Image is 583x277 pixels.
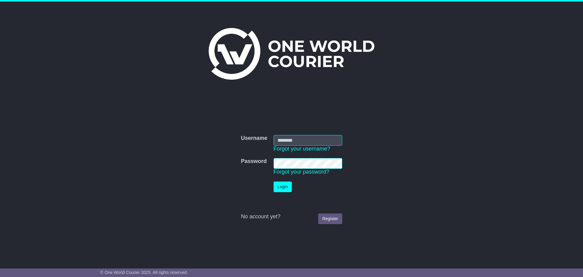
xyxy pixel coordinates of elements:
img: One World [209,28,374,80]
a: Forgot your password? [274,169,329,175]
a: Forgot your username? [274,146,330,152]
div: No account yet? [241,213,342,220]
span: © One World Courier 2025. All rights reserved. [100,270,188,275]
button: Login [274,182,292,192]
label: Password [241,158,267,165]
label: Username [241,135,267,142]
a: Register [318,213,342,224]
